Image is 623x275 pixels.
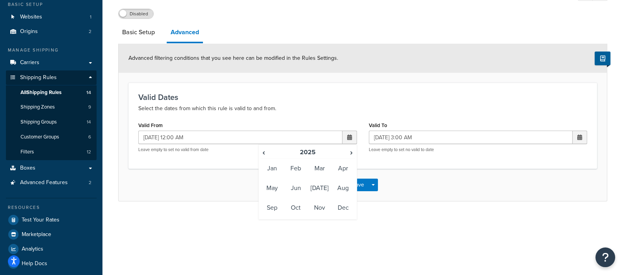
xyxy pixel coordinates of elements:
[308,178,331,198] td: [DATE]
[138,122,163,128] label: Valid From
[6,10,97,24] a: Websites1
[22,217,60,223] span: Test Your Rates
[138,104,587,113] p: Select the dates from which this rule is valid to and from.
[119,9,153,18] label: Disabled
[20,179,68,186] span: Advanced Features
[369,147,588,153] p: Leave empty to set no valid to date
[86,89,91,96] span: 14
[268,146,348,159] th: 2025
[6,70,97,85] a: Shipping Rules
[331,178,355,198] td: Aug
[308,159,331,178] td: Mar
[6,175,97,190] a: Advanced Features2
[20,134,59,140] span: Customer Groups
[128,54,338,62] span: Advanced filtering conditions that you see here can be modified in the Rules Settings.
[89,28,91,35] span: 2
[22,260,47,267] span: Help Docs
[88,104,91,111] span: 9
[6,115,97,129] li: Shipping Groups
[22,231,51,238] span: Marketplace
[138,147,357,153] p: Leave empty to set no valid from date
[88,134,91,140] span: 6
[6,130,97,144] li: Customer Groups
[6,100,97,114] a: Shipping Zones9
[89,179,91,186] span: 2
[6,145,97,159] a: Filters12
[595,247,615,267] button: Open Resource Center
[6,85,97,100] a: AllShipping Rules14
[20,149,34,155] span: Filters
[90,14,91,20] span: 1
[260,178,284,198] td: May
[118,23,159,42] a: Basic Setup
[6,47,97,54] div: Manage Shipping
[20,74,57,81] span: Shipping Rules
[20,119,57,126] span: Shipping Groups
[331,159,355,178] td: Apr
[6,175,97,190] li: Advanced Features
[20,165,35,172] span: Boxes
[20,59,39,66] span: Carriers
[6,213,97,227] a: Test Your Rates
[6,130,97,144] a: Customer Groups6
[6,145,97,159] li: Filters
[20,104,55,111] span: Shipping Zones
[284,178,308,198] td: Jun
[6,24,97,39] a: Origins2
[6,55,97,70] a: Carriers
[284,159,308,178] td: Feb
[6,1,97,8] div: Basic Setup
[260,159,284,178] td: Jan
[6,10,97,24] li: Websites
[348,179,369,191] button: Save
[6,70,97,160] li: Shipping Rules
[369,122,387,128] label: Valid To
[6,227,97,242] a: Marketplace
[167,23,203,43] a: Advanced
[6,161,97,175] a: Boxes
[6,24,97,39] li: Origins
[6,242,97,256] a: Analytics
[6,115,97,129] a: Shipping Groups14
[348,147,354,158] span: ›
[260,198,284,218] td: Sep
[6,257,97,271] a: Help Docs
[22,246,43,253] span: Analytics
[261,147,267,158] span: ‹
[6,204,97,211] div: Resources
[595,52,610,65] button: Show Help Docs
[20,28,38,35] span: Origins
[87,149,91,155] span: 12
[138,93,587,102] h3: Valid Dates
[87,119,91,126] span: 14
[20,89,61,96] span: All Shipping Rules
[6,100,97,114] li: Shipping Zones
[331,198,355,218] td: Dec
[284,198,308,218] td: Oct
[308,198,331,218] td: Nov
[20,14,42,20] span: Websites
